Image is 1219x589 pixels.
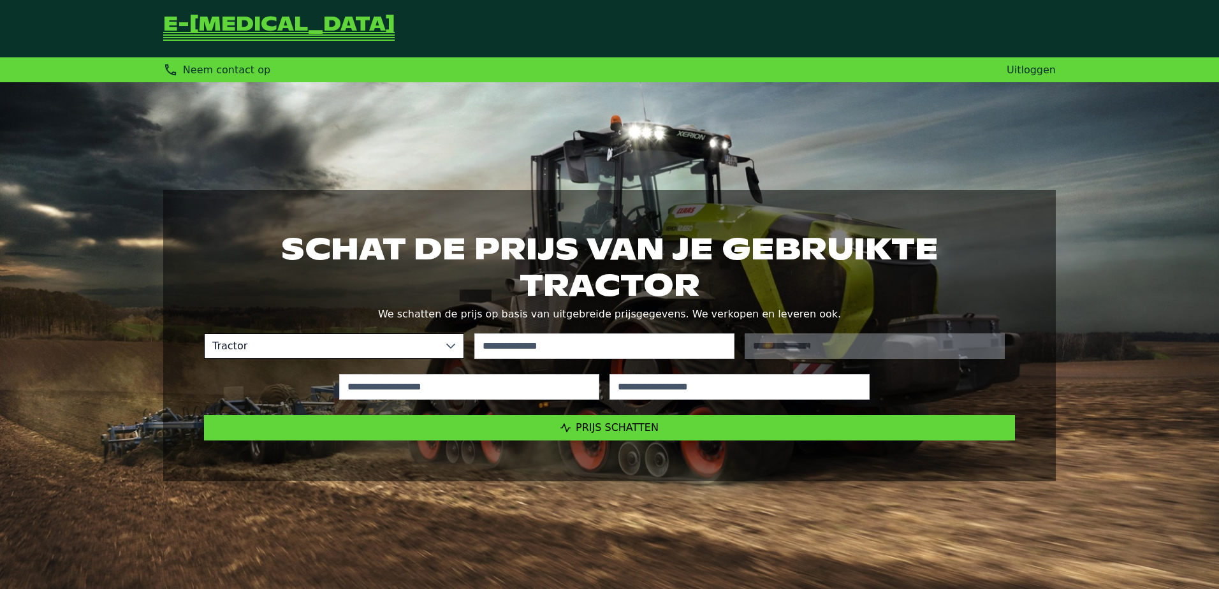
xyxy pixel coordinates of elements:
[183,64,270,76] span: Neem contact op
[163,62,270,77] div: Neem contact op
[163,15,395,42] a: Terug naar de startpagina
[576,421,659,433] span: Prijs schatten
[204,415,1015,440] button: Prijs schatten
[205,334,438,358] span: Tractor
[1007,64,1056,76] a: Uitloggen
[204,231,1015,302] h1: Schat de prijs van je gebruikte tractor
[204,305,1015,323] p: We schatten de prijs op basis van uitgebreide prijsgegevens. We verkopen en leveren ook.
